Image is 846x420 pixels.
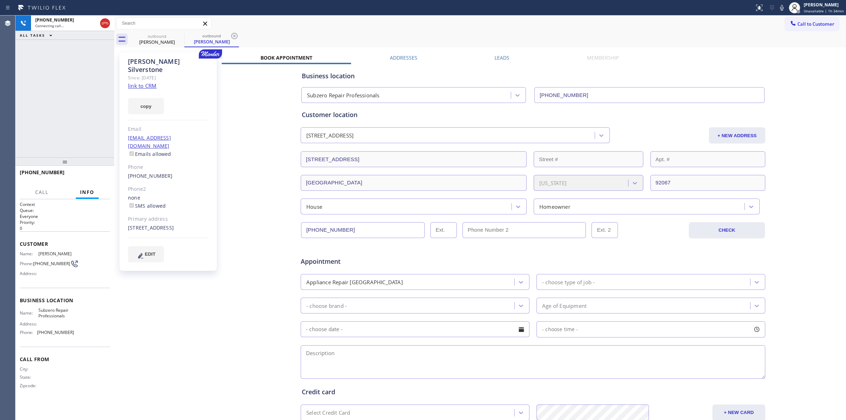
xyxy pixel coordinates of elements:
span: Appointment [301,257,455,266]
div: outbound [130,34,184,39]
input: Ext. [430,222,457,238]
button: Call [31,185,53,199]
div: [PERSON_NAME] [130,39,184,45]
input: Phone Number [301,222,425,238]
label: SMS allowed [128,202,166,209]
span: Address: [20,271,38,276]
div: Customer location [302,110,764,120]
span: ALL TASKS [20,33,45,38]
p: Everyone [20,213,110,219]
div: [PERSON_NAME] [804,2,844,8]
button: Call to Customer [785,17,839,31]
span: Address: [20,321,38,327]
label: Membership [587,54,619,61]
div: [PERSON_NAME] Silverstone [128,57,209,74]
div: House [306,202,322,211]
button: EDIT [128,246,164,262]
div: Select Credit Card [306,409,350,417]
h2: Priority: [20,219,110,225]
h2: Queue: [20,207,110,213]
input: Emails allowed [129,151,134,156]
input: Apt. # [650,151,766,167]
span: - choose time - [542,326,578,333]
p: 0 [20,225,110,231]
div: Monty Silverstone [130,31,184,47]
button: Hang up [100,18,110,28]
div: Credit card [302,387,764,397]
span: City: [20,366,38,372]
div: Age of Equipment [542,302,587,310]
button: + NEW ADDRESS [709,127,765,144]
button: ALL TASKS [16,31,59,39]
span: Phone: [20,330,37,335]
span: Call [35,189,49,195]
span: [PHONE_NUMBER] [20,169,65,176]
input: ZIP [650,175,766,191]
label: Emails allowed [128,151,171,157]
span: [PHONE_NUMBER] [33,261,70,266]
div: [STREET_ADDRESS] [128,224,209,232]
div: Email [128,125,209,133]
button: copy [128,98,164,114]
div: [PERSON_NAME] [185,38,238,45]
label: Addresses [390,54,417,61]
div: Subzero Repair Professionals [307,91,380,99]
div: Monty Silverstone [185,31,238,47]
div: Homeowner [539,202,570,211]
span: Call to Customer [797,21,834,27]
span: [PHONE_NUMBER] [37,330,74,335]
div: Appliance Repair [GEOGRAPHIC_DATA] [306,278,403,286]
label: Book Appointment [260,54,312,61]
input: Street # [534,151,643,167]
span: Business location [20,297,110,304]
input: Address [301,151,527,167]
label: Leads [495,54,509,61]
a: [PHONE_NUMBER] [128,172,173,179]
input: City [301,175,527,191]
button: CHECK [689,222,765,238]
span: Unavailable | 1h 34min [804,8,844,13]
a: [EMAIL_ADDRESS][DOMAIN_NAME] [128,134,171,149]
div: Phone2 [128,185,209,193]
div: [STREET_ADDRESS] [306,132,354,140]
a: link to CRM [128,82,157,89]
div: Since: [DATE] [128,74,209,82]
div: none [128,194,209,210]
button: Info [76,185,99,199]
span: Subzero Repair Professionals [38,308,74,318]
span: Call From [20,356,110,363]
div: - choose type of job - [542,278,595,286]
div: Phone [128,163,209,171]
button: Mute [777,3,787,13]
div: Primary address [128,215,209,223]
input: SMS allowed [129,203,134,208]
input: - choose date - [301,321,529,337]
span: Info [80,189,94,195]
span: Zipcode: [20,383,38,388]
span: Phone: [20,261,33,266]
span: Name: [20,310,38,316]
div: - choose brand - [306,302,347,310]
input: Ext. 2 [591,222,618,238]
input: Phone Number 2 [462,222,586,238]
input: Search [117,18,211,29]
span: [PERSON_NAME] [38,251,74,256]
span: Name: [20,251,38,256]
span: EDIT [145,251,155,257]
div: outbound [185,33,238,38]
span: Customer [20,241,110,247]
span: [PHONE_NUMBER] [35,17,74,23]
span: Connecting call… [35,23,64,28]
h1: Context [20,201,110,207]
div: Business location [302,71,764,81]
input: Phone Number [534,87,765,103]
span: State: [20,375,38,380]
